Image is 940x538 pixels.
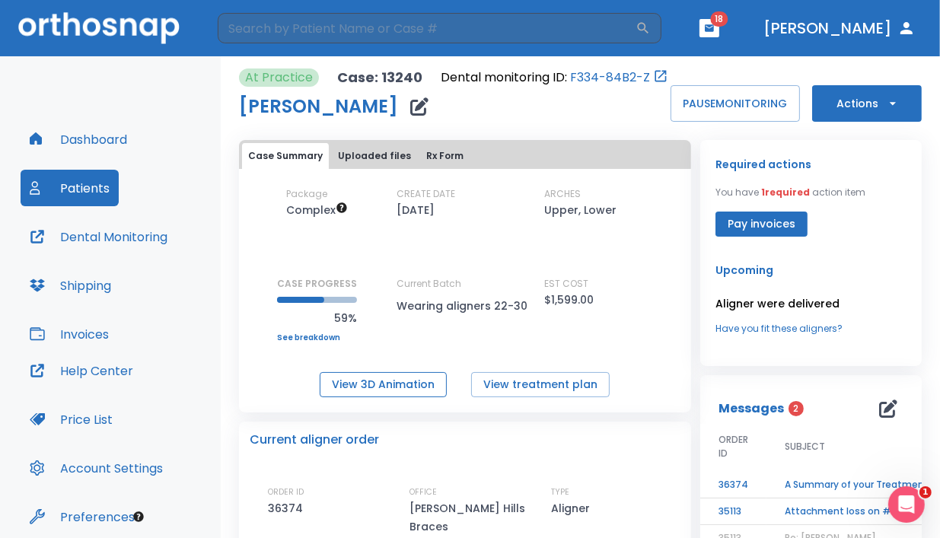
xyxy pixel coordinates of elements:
[397,297,534,315] p: Wearing aligners 22-30
[544,187,581,201] p: ARCHES
[277,277,357,291] p: CASE PROGRESS
[700,498,766,525] td: 35113
[21,450,172,486] button: Account Settings
[544,277,588,291] p: EST COST
[715,294,907,313] p: Aligner were delivered
[18,12,180,43] img: Orthosnap
[250,431,379,449] p: Current aligner order
[719,433,748,460] span: ORDER ID
[277,309,357,327] p: 59%
[812,85,922,122] button: Actions
[21,170,119,206] button: Patients
[337,68,422,87] p: Case: 13240
[397,277,534,291] p: Current Batch
[397,187,455,201] p: CREATE DATE
[218,13,636,43] input: Search by Patient Name or Case #
[397,201,435,219] p: [DATE]
[551,499,595,517] p: Aligner
[409,499,539,536] p: [PERSON_NAME] Hills Braces
[700,472,766,498] td: 36374
[757,14,922,42] button: [PERSON_NAME]
[715,155,811,173] p: Required actions
[277,333,357,342] a: See breakdown
[544,291,594,309] p: $1,599.00
[671,85,800,122] button: PAUSEMONITORING
[471,372,610,397] button: View treatment plan
[21,401,122,438] button: Price List
[761,186,810,199] span: 1 required
[21,352,142,389] button: Help Center
[320,372,447,397] button: View 3D Animation
[551,485,569,499] p: TYPE
[332,143,417,169] button: Uploaded files
[286,187,327,201] p: Package
[715,186,865,199] p: You have action item
[919,486,932,498] span: 1
[21,498,144,535] button: Preferences
[570,68,650,87] a: F334-84B2-Z
[286,202,348,218] span: Up to 50 Steps (100 aligners)
[242,143,329,169] button: Case Summary
[544,201,617,219] p: Upper, Lower
[719,400,784,418] p: Messages
[789,401,804,416] span: 2
[420,143,470,169] button: Rx Form
[268,499,308,517] p: 36374
[21,121,136,158] button: Dashboard
[441,68,567,87] p: Dental monitoring ID:
[715,322,907,336] a: Have you fit these aligners?
[132,510,145,524] div: Tooltip anchor
[268,485,304,499] p: ORDER ID
[409,485,437,499] p: OFFICE
[785,440,825,454] span: SUBJECT
[888,486,925,523] iframe: Intercom live chat
[711,11,728,27] span: 18
[242,143,688,169] div: tabs
[245,68,313,87] p: At Practice
[239,97,398,116] h1: [PERSON_NAME]
[441,68,668,87] div: Open patient in dental monitoring portal
[21,316,118,352] button: Invoices
[21,267,120,304] button: Shipping
[715,261,907,279] p: Upcoming
[21,218,177,255] button: Dental Monitoring
[715,212,808,237] button: Pay invoices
